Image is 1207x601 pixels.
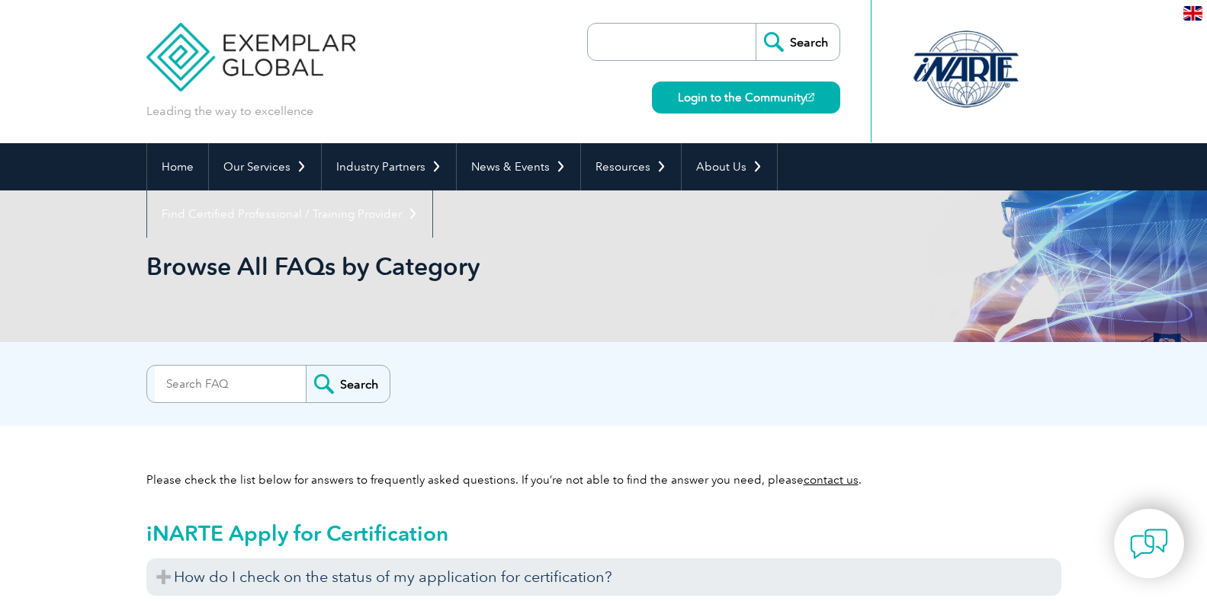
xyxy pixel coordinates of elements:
[806,93,814,101] img: open_square.png
[147,190,432,238] a: Find Certified Professional / Training Provider
[155,366,306,402] input: Search FAQ
[146,251,732,281] h1: Browse All FAQs by Category
[652,82,840,113] a: Login to the Community
[756,24,839,60] input: Search
[306,366,390,402] input: Search
[146,558,1061,596] h3: How do I check on the status of my application for certification?
[209,143,321,190] a: Our Services
[804,473,859,487] a: contact us
[457,143,580,190] a: News & Events
[147,143,208,190] a: Home
[1183,6,1202,21] img: en
[682,143,777,190] a: About Us
[146,103,313,120] p: Leading the way to excellence
[322,143,456,190] a: Industry Partners
[581,143,681,190] a: Resources
[146,472,1061,488] p: Please check the list below for answers to frequently asked questions. If you’re not able to find...
[1130,525,1168,563] img: contact-chat.png
[146,521,1061,545] h2: iNARTE Apply for Certification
